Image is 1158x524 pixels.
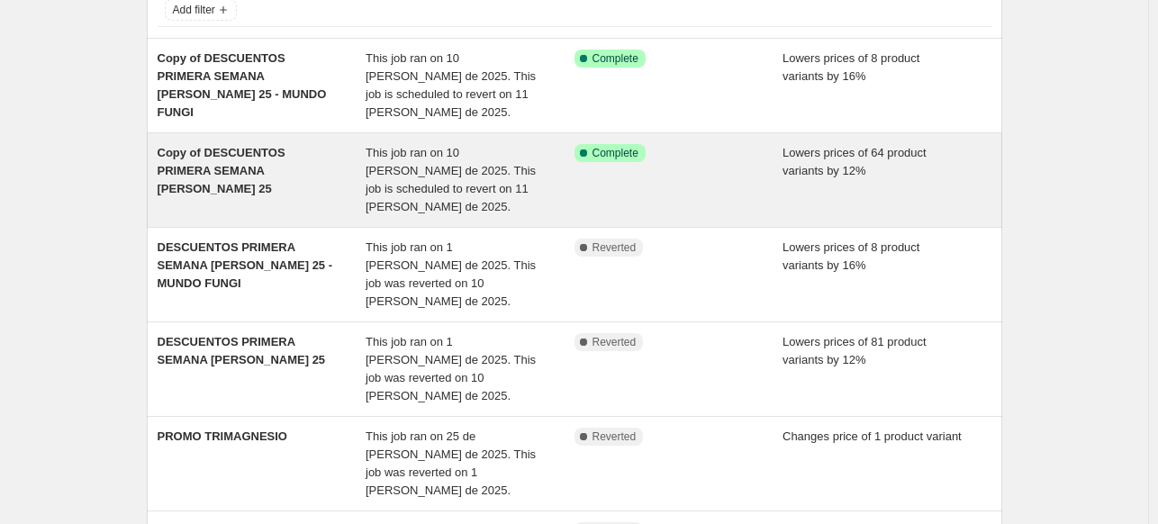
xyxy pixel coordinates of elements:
[593,240,637,255] span: Reverted
[783,51,919,83] span: Lowers prices of 8 product variants by 16%
[158,146,285,195] span: Copy of DESCUENTOS PRIMERA SEMANA [PERSON_NAME] 25
[366,429,536,497] span: This job ran on 25 de [PERSON_NAME] de 2025. This job was reverted on 1 [PERSON_NAME] de 2025.
[593,429,637,444] span: Reverted
[783,429,962,443] span: Changes price of 1 product variant
[783,146,927,177] span: Lowers prices of 64 product variants by 12%
[158,335,326,366] span: DESCUENTOS PRIMERA SEMANA [PERSON_NAME] 25
[783,240,919,272] span: Lowers prices of 8 product variants by 16%
[593,146,638,160] span: Complete
[593,51,638,66] span: Complete
[366,335,536,402] span: This job ran on 1 [PERSON_NAME] de 2025. This job was reverted on 10 [PERSON_NAME] de 2025.
[366,146,536,213] span: This job ran on 10 [PERSON_NAME] de 2025. This job is scheduled to revert on 11 [PERSON_NAME] de ...
[593,335,637,349] span: Reverted
[366,240,536,308] span: This job ran on 1 [PERSON_NAME] de 2025. This job was reverted on 10 [PERSON_NAME] de 2025.
[158,240,333,290] span: DESCUENTOS PRIMERA SEMANA [PERSON_NAME] 25 - MUNDO FUNGI
[173,3,215,17] span: Add filter
[158,429,287,443] span: PROMO TRIMAGNESIO
[366,51,536,119] span: This job ran on 10 [PERSON_NAME] de 2025. This job is scheduled to revert on 11 [PERSON_NAME] de ...
[158,51,327,119] span: Copy of DESCUENTOS PRIMERA SEMANA [PERSON_NAME] 25 - MUNDO FUNGI
[783,335,927,366] span: Lowers prices of 81 product variants by 12%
